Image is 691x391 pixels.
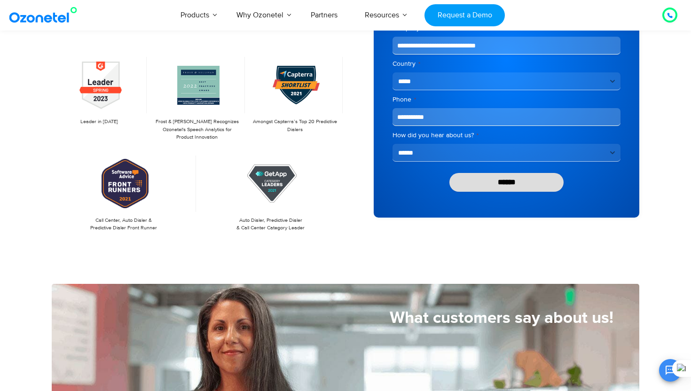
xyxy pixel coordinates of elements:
p: Frost & [PERSON_NAME] Recognizes Ozonetel's Speech Analytics for Product Innovation [154,118,240,141]
button: Open chat [659,359,682,382]
label: Country [393,59,620,69]
p: Leader in [DATE] [56,118,142,126]
h5: What customers say about us! [52,310,613,326]
label: How did you hear about us? [393,131,620,140]
p: Call Center, Auto Dialer & Predictive Dialer Front Runner [56,217,191,232]
label: Phone [393,95,620,104]
p: Amongst Capterra’s Top 20 Predictive Dialers [252,118,338,133]
p: Auto Dialer, Predictive Dialer & Call Center Category Leader [204,217,338,232]
a: Request a Demo [424,4,505,26]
